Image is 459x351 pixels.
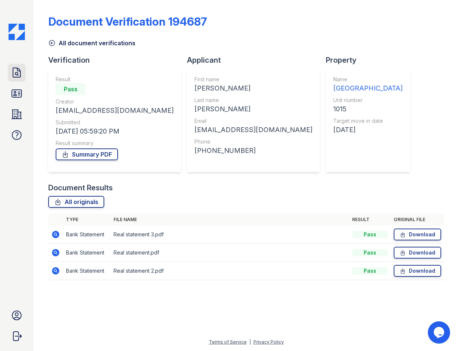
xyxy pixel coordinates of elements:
[9,24,25,40] img: CE_Icon_Blue-c292c112584629df590d857e76928e9f676e5b41ef8f769ba2f05ee15b207248.png
[56,148,118,160] a: Summary PDF
[394,229,441,240] a: Download
[194,138,312,145] div: Phone
[428,321,452,344] iframe: chat widget
[56,126,174,137] div: [DATE] 05:59:20 PM
[194,104,312,114] div: [PERSON_NAME]
[394,265,441,277] a: Download
[56,83,85,95] div: Pass
[391,214,444,226] th: Original file
[333,96,403,104] div: Unit number
[194,145,312,156] div: [PHONE_NUMBER]
[394,247,441,259] a: Download
[48,196,104,208] a: All originals
[56,76,174,83] div: Result
[352,249,388,256] div: Pass
[253,339,284,345] a: Privacy Policy
[333,125,403,135] div: [DATE]
[352,231,388,238] div: Pass
[352,267,388,275] div: Pass
[249,339,251,345] div: |
[111,262,349,280] td: Real statement 2.pdf
[194,96,312,104] div: Last name
[349,214,391,226] th: Result
[48,39,135,47] a: All document verifications
[187,55,326,65] div: Applicant
[333,83,403,94] div: [GEOGRAPHIC_DATA]
[48,55,187,65] div: Verification
[56,105,174,116] div: [EMAIL_ADDRESS][DOMAIN_NAME]
[48,183,113,193] div: Document Results
[333,76,403,94] a: Name [GEOGRAPHIC_DATA]
[194,125,312,135] div: [EMAIL_ADDRESS][DOMAIN_NAME]
[63,226,111,244] td: Bank Statement
[56,119,174,126] div: Submitted
[63,262,111,280] td: Bank Statement
[63,244,111,262] td: Bank Statement
[48,15,207,28] div: Document Verification 194687
[63,214,111,226] th: Type
[111,244,349,262] td: Real statement.pdf
[333,117,403,125] div: Target move in date
[326,55,416,65] div: Property
[209,339,247,345] a: Terms of Service
[194,83,312,94] div: [PERSON_NAME]
[333,104,403,114] div: 1015
[111,214,349,226] th: File name
[111,226,349,244] td: Real statement 3.pdf
[333,76,403,83] div: Name
[56,140,174,147] div: Result summary
[194,76,312,83] div: First name
[56,98,174,105] div: Creator
[194,117,312,125] div: Email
